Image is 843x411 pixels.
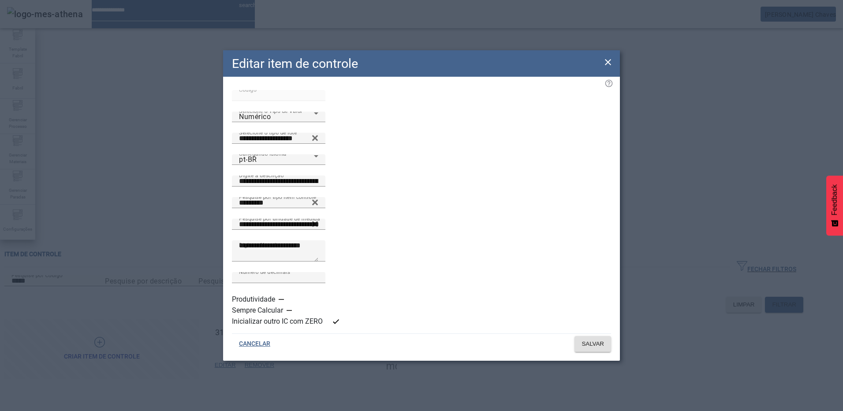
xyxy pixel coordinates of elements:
[239,219,318,230] input: Number
[239,133,318,144] input: Number
[239,194,316,200] mat-label: Pesquise por tipo item controle
[239,112,271,121] span: Numérico
[232,316,325,327] label: Inicializar outro IC com ZERO
[239,340,270,348] span: CANCELAR
[239,87,257,93] mat-label: Código
[239,172,283,179] mat-label: Digite a descrição
[831,184,839,215] span: Feedback
[239,198,318,208] input: Number
[232,305,285,316] label: Sempre Calcular
[574,336,611,352] button: SALVAR
[232,294,277,305] label: Produtividade
[239,216,320,222] mat-label: Pesquise por unidade de medida
[582,340,604,348] span: SALVAR
[239,155,257,164] span: pt-BR
[826,176,843,235] button: Feedback - Mostrar pesquisa
[232,54,358,73] h2: Editar item de controle
[232,336,277,352] button: CANCELAR
[239,242,280,248] mat-label: Digite a fórmula
[239,269,290,275] mat-label: Número de decimais
[239,130,297,136] mat-label: Selecione o tipo de lote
